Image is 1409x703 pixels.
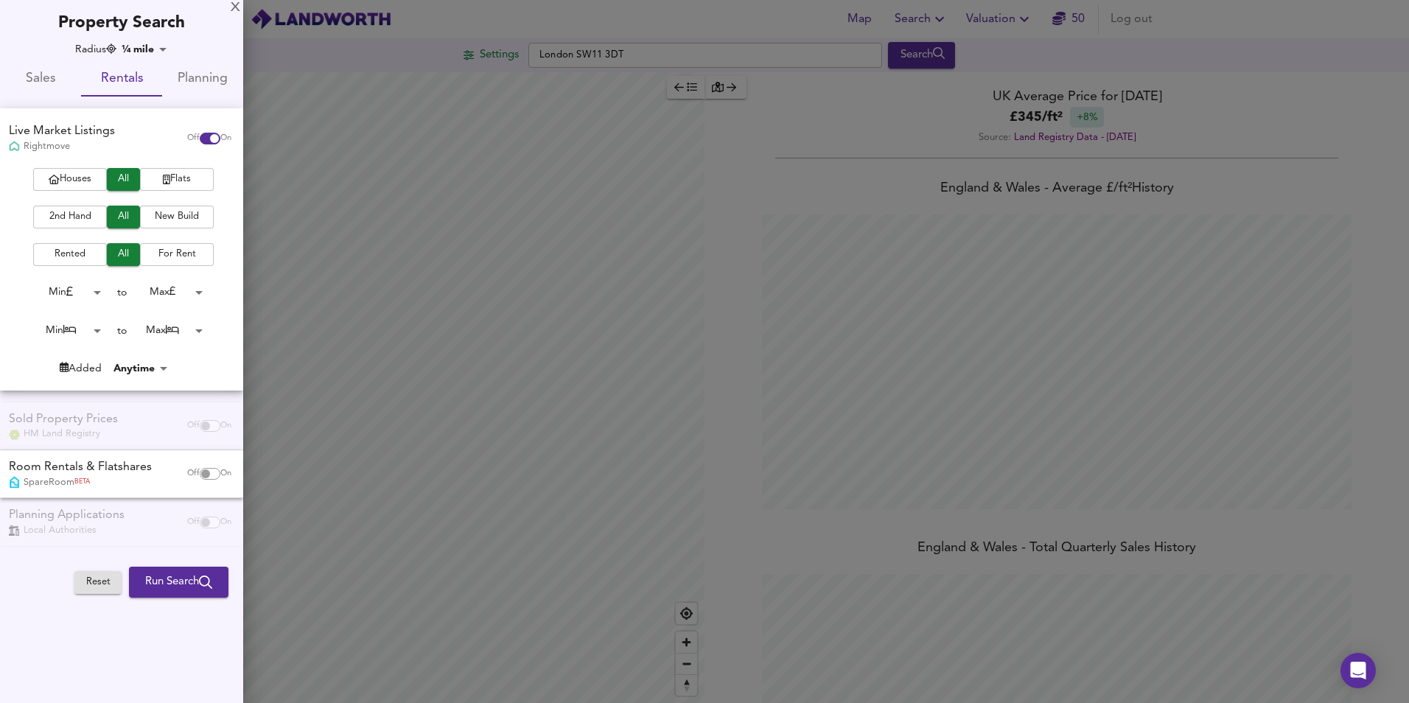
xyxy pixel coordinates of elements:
[114,171,133,188] span: All
[127,319,208,342] div: Max
[75,42,116,57] div: Radius
[140,168,214,191] button: Flats
[25,319,106,342] div: Min
[171,68,234,91] span: Planning
[9,140,115,153] div: Rightmove
[74,478,90,487] span: BETA
[114,246,133,263] span: All
[187,468,200,480] span: Off
[33,168,107,191] button: Houses
[9,68,72,91] span: Sales
[9,459,152,476] div: Room Rentals & Flatshares
[33,243,107,266] button: Rented
[41,246,99,263] span: Rented
[117,323,127,338] div: to
[140,206,214,228] button: New Build
[9,123,115,140] div: Live Market Listings
[107,168,140,191] button: All
[117,285,127,300] div: to
[145,573,212,592] span: Run Search
[147,246,206,263] span: For Rent
[147,209,206,225] span: New Build
[127,281,208,304] div: Max
[220,468,231,480] span: On
[41,171,99,188] span: Houses
[114,209,133,225] span: All
[231,3,240,13] div: X
[60,361,102,376] div: Added
[147,171,206,188] span: Flats
[129,567,228,598] button: Run Search
[74,571,122,594] button: Reset
[140,243,214,266] button: For Rent
[107,243,140,266] button: All
[41,209,99,225] span: 2nd Hand
[90,68,153,91] span: Rentals
[10,476,19,489] img: SpareRoom
[9,141,20,153] img: Rightmove
[33,206,107,228] button: 2nd Hand
[117,42,172,57] div: ¼ mile
[25,281,106,304] div: Min
[82,574,114,591] span: Reset
[220,133,231,144] span: On
[9,476,152,489] div: SpareRoom
[187,133,200,144] span: Off
[109,361,172,376] div: Anytime
[107,206,140,228] button: All
[1340,653,1376,688] div: Open Intercom Messenger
